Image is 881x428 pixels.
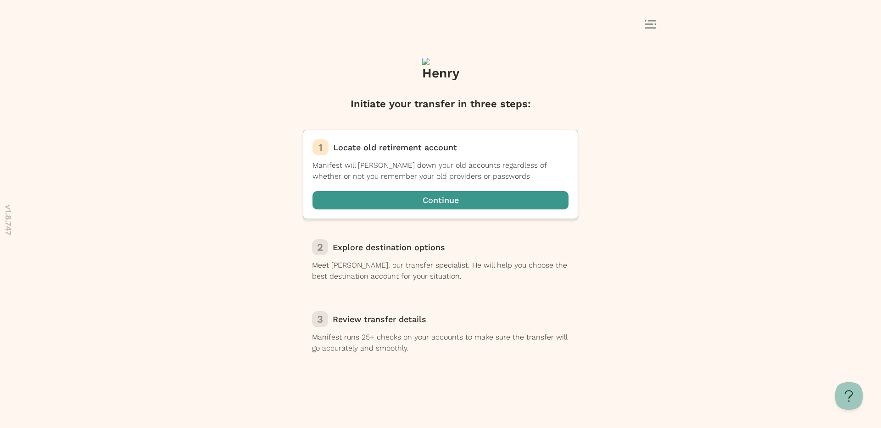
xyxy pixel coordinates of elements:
button: Continue [312,191,569,209]
p: Meet [PERSON_NAME], our transfer specialist. He will help you choose the best destination account... [312,260,569,282]
h1: Initiate your transfer in three steps: [351,97,531,111]
p: 1 [318,140,323,155]
p: v 1.8.747 [2,205,14,236]
span: Explore destination options [333,242,445,252]
span: Review transfer details [333,314,426,324]
p: Manifest runs 25+ checks on your accounts to make sure the transfer will go accurately and smoothly. [312,332,569,354]
p: 3 [317,312,323,327]
span: Locate old retirement account [333,143,457,152]
iframe: Toggle Customer Support [835,382,863,410]
p: 2 [317,240,323,255]
img: Henry [422,58,459,92]
p: Manifest will [PERSON_NAME] down your old accounts regardless of whether or not you remember your... [312,160,569,182]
